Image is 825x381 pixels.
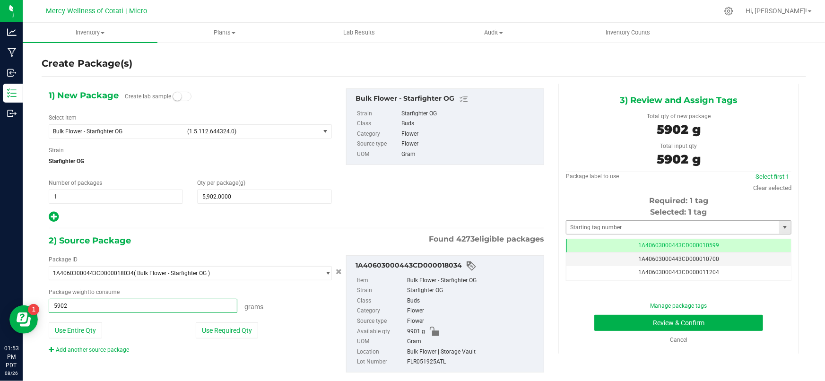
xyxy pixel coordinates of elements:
span: Audit [427,28,561,37]
button: Review & Confirm [594,315,764,331]
label: UOM [357,337,405,347]
span: 9901 g [407,327,425,337]
span: 5902 g [657,152,701,167]
p: 01:53 PM PDT [4,344,18,370]
div: Bulk Flower | Storage Vault [407,347,539,357]
span: ( Bulk Flower - Starfighter OG ) [134,270,210,277]
a: Cancel [670,337,687,343]
a: Inventory [23,23,157,43]
span: 4273 [456,234,475,243]
div: Flower [401,129,539,139]
div: Gram [407,337,539,347]
inline-svg: Analytics [7,27,17,37]
label: Strain [357,286,405,296]
a: Add another source package [49,346,129,353]
label: Source type [357,316,405,327]
span: Inventory Counts [593,28,663,37]
span: (1.5.112.644324.0) [187,128,316,135]
span: Bulk Flower - Starfighter OG [53,128,182,135]
a: Plants [157,23,292,43]
div: Buds [407,296,539,306]
input: 5,902.0000 [198,190,331,203]
span: Number of packages [49,180,102,186]
button: Use Entire Qty [49,322,102,338]
label: Create lab sample [125,89,171,104]
span: Plants [158,28,292,37]
span: Inventory [23,28,157,37]
span: 3) Review and Assign Tags [620,93,738,107]
div: FLR051925ATL [407,357,539,367]
span: Hi, [PERSON_NAME]! [746,7,807,15]
span: weight [72,289,89,295]
span: Total input qty [660,143,697,149]
span: Package ID [49,256,78,263]
label: Class [357,119,399,129]
span: Grams [244,303,263,311]
div: Flower [407,306,539,316]
div: Gram [401,149,539,160]
div: Bulk Flower - Starfighter OG [407,276,539,286]
label: Source type [357,139,399,149]
label: Location [357,347,405,357]
span: select [320,267,331,280]
button: Cancel button [333,265,345,279]
a: Audit [426,23,561,43]
inline-svg: Outbound [7,109,17,118]
inline-svg: Inbound [7,68,17,78]
inline-svg: Manufacturing [7,48,17,57]
label: Select Item [49,113,77,122]
a: Lab Results [292,23,426,43]
span: Add new output [49,216,59,222]
span: select [779,221,791,234]
label: Available qty [357,327,405,337]
button: Use Required Qty [196,322,258,338]
label: Strain [49,146,64,155]
span: (g) [238,180,245,186]
label: Category [357,306,405,316]
span: 1) New Package [49,88,119,103]
input: 1 [49,190,182,203]
div: Flower [401,139,539,149]
span: select [320,125,331,138]
span: 1A40603000443CD000010599 [638,242,719,249]
span: Qty per package [197,180,245,186]
label: Lot Number [357,357,405,367]
iframe: Resource center unread badge [28,304,39,315]
span: Total qty of new package [647,113,711,120]
div: 1A40603000443CD000018034 [356,260,539,272]
div: Starfighter OG [401,109,539,119]
a: Select first 1 [756,173,789,180]
label: Class [357,296,405,306]
span: Selected: 1 tag [650,208,707,216]
h4: Create Package(s) [42,57,132,70]
div: Flower [407,316,539,327]
span: Required: 1 tag [649,196,708,205]
a: Clear selected [753,184,791,191]
span: 1A40603000443CD000018034 [53,270,134,277]
a: Manage package tags [650,303,707,309]
label: Item [357,276,405,286]
label: UOM [357,149,399,160]
span: Starfighter OG [49,154,332,168]
span: Lab Results [330,28,388,37]
inline-svg: Inventory [7,88,17,98]
div: Starfighter OG [407,286,539,296]
p: 08/26 [4,370,18,377]
span: 1A40603000443CD000010700 [638,256,719,262]
div: Manage settings [723,7,735,16]
span: 1A40603000443CD000011204 [638,269,719,276]
span: Package label to use [566,173,619,180]
span: Mercy Wellness of Cotati | Micro [46,7,147,15]
a: Inventory Counts [561,23,695,43]
div: Buds [401,119,539,129]
span: Found eligible packages [429,234,544,245]
span: 2) Source Package [49,234,131,248]
span: Package to consume [49,289,120,295]
label: Strain [357,109,399,119]
span: 5902 g [657,122,701,137]
div: Bulk Flower - Starfighter OG [356,94,539,105]
input: Starting tag number [566,221,779,234]
label: Category [357,129,399,139]
iframe: Resource center [9,305,38,334]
